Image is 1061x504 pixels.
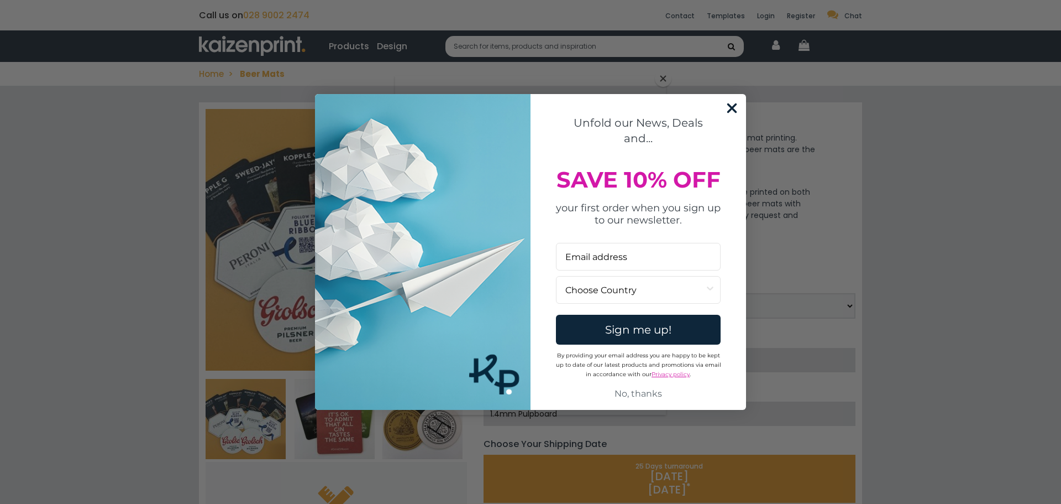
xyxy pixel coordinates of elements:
[315,94,530,411] img: Business Cards
[705,277,716,303] button: Show Options
[556,352,721,378] span: By providing your email address you are happy to be kept up to date of our latest products and pr...
[556,166,721,193] span: SAVE 10% OFF
[565,277,705,303] input: Choose Country
[556,202,721,226] span: your first order when you sign up to our newsletter.
[652,371,690,378] a: Privacy policy
[556,383,721,404] button: No, thanks
[556,243,721,271] input: Email address
[574,116,703,146] span: Unfold our News, Deals and...
[556,315,721,345] button: Sign me up!
[722,98,742,118] button: Close dialog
